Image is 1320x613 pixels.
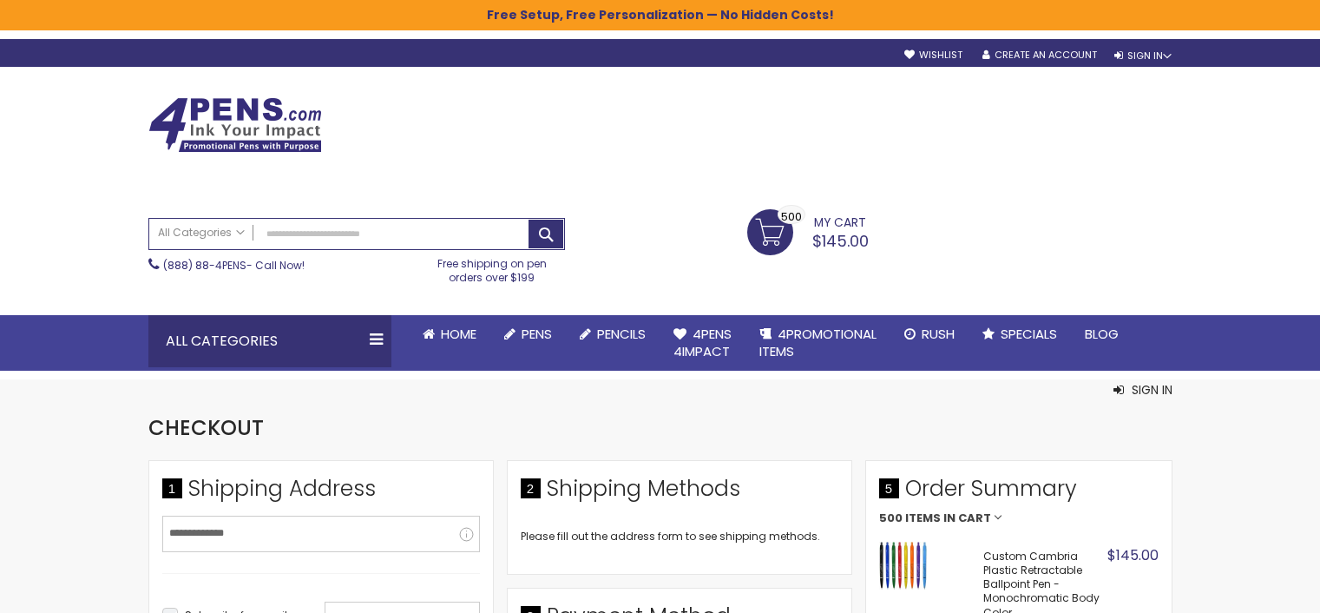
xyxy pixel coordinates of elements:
span: 4PROMOTIONAL ITEMS [759,325,877,360]
span: Pens [522,325,552,343]
div: Shipping Methods [521,474,838,512]
a: Wishlist [904,49,962,62]
span: $145.00 [1107,545,1159,565]
a: Rush [890,315,969,353]
span: $145.00 [812,230,869,252]
span: Pencils [597,325,646,343]
button: Sign In [1113,381,1172,399]
span: Checkout [148,413,264,442]
span: 500 [879,512,903,524]
a: Home [409,315,490,353]
div: All Categories [148,315,391,367]
a: 4PROMOTIONALITEMS [745,315,890,372]
a: All Categories [149,219,253,247]
img: Custom Cambria Plastic Retractable Ballpoint Pen - Monochromatic Body Color-Assorted [879,542,927,590]
a: (888) 88-4PENS [163,258,246,273]
a: Pens [490,315,566,353]
span: Blog [1085,325,1119,343]
a: Create an Account [982,49,1097,62]
span: Order Summary [879,474,1159,512]
a: Pencils [566,315,660,353]
span: 4Pens 4impact [673,325,732,360]
a: $145.00 500 [747,209,869,253]
div: Shipping Address [162,474,480,512]
a: 4Pens4impact [660,315,745,372]
div: Free shipping on pen orders over $199 [419,250,565,285]
a: Specials [969,315,1071,353]
span: Sign In [1132,381,1172,399]
span: Home [441,325,476,343]
span: Rush [922,325,955,343]
span: 500 [781,208,802,225]
div: Sign In [1114,49,1172,63]
div: Please fill out the address form to see shipping methods. [521,530,838,544]
img: 4Pens Custom Pens and Promotional Products [148,97,322,153]
span: All Categories [158,226,245,240]
span: - Call Now! [163,258,305,273]
a: Blog [1071,315,1133,353]
span: Specials [1001,325,1057,343]
span: Items in Cart [905,512,991,524]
